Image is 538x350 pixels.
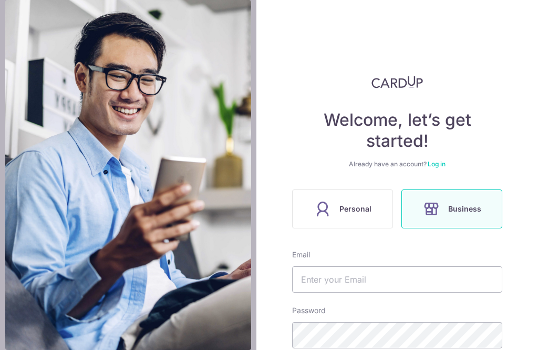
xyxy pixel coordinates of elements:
input: Enter your Email [292,266,502,293]
a: Log in [428,160,446,168]
label: Password [292,305,326,316]
label: Email [292,249,310,260]
img: CardUp Logo [371,76,423,88]
a: Personal [288,189,397,228]
span: Personal [339,203,371,215]
div: Already have an account? [292,160,502,168]
span: Business [448,203,481,215]
h4: Welcome, let’s get started! [292,109,502,152]
a: Business [397,189,506,228]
